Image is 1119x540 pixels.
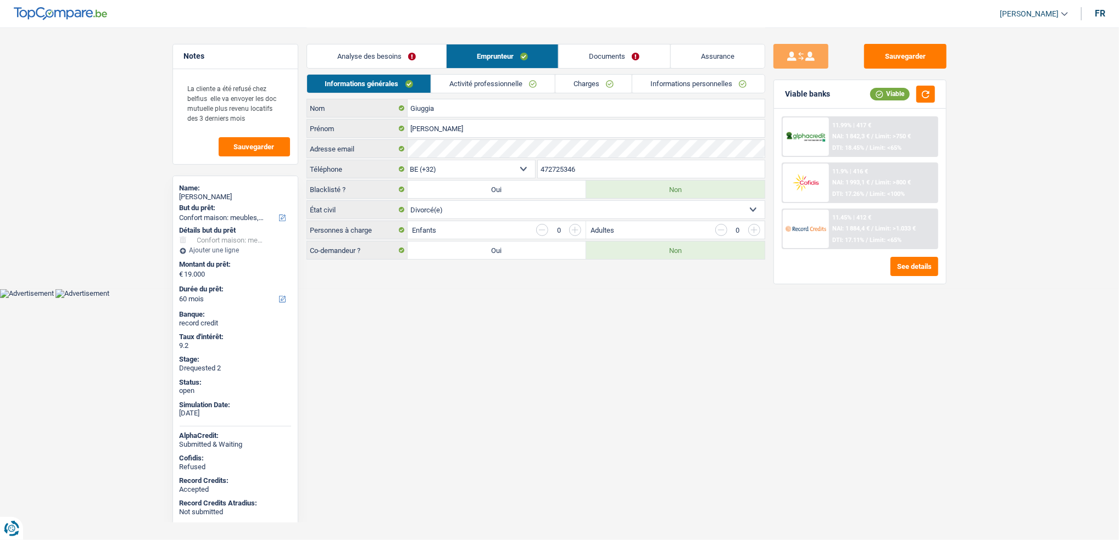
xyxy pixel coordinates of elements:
[1095,8,1105,19] div: fr
[180,333,291,341] div: Taux d'intérêt:
[559,44,670,68] a: Documents
[307,241,408,259] label: Co-demandeur ?
[632,75,765,93] a: Informations personnelles
[832,133,870,140] span: NAI: 1 842,3 €
[219,137,290,156] button: Sauvegarder
[832,225,870,232] span: NAI: 1 884,4 €
[180,184,291,193] div: Name:
[180,499,291,508] div: Record Credits Atradius:
[307,160,408,178] label: Téléphone
[586,181,765,198] label: Non
[875,225,916,232] span: Limit: >1.033 €
[307,140,408,157] label: Adresse email
[180,485,291,494] div: Accepted
[180,193,291,201] div: [PERSON_NAME]
[870,144,901,151] span: Limit: <65%
[832,214,871,221] div: 11.45% | 412 €
[180,355,291,364] div: Stage:
[180,226,291,235] div: Détails but du prêt
[180,378,291,387] div: Status:
[180,508,291,516] div: Not submitted
[785,89,830,99] div: Viable banks
[832,168,868,175] div: 11.9% | 416 €
[554,227,564,234] div: 0
[832,237,864,244] span: DTI: 17.11%
[832,190,864,198] span: DTI: 17.26%
[591,227,614,234] label: Adultes
[180,401,291,409] div: Simulation Date:
[786,131,826,143] img: AlphaCredit
[870,190,905,198] span: Limit: <100%
[180,260,289,269] label: Montant du prêt:
[180,285,289,294] label: Durée du prêt:
[866,144,868,151] span: /
[870,237,901,244] span: Limit: <65%
[307,120,408,137] label: Prénom
[180,463,291,471] div: Refused
[870,88,910,100] div: Viable
[180,270,183,279] span: €
[180,246,291,254] div: Ajouter une ligne
[555,75,632,93] a: Charges
[447,44,558,68] a: Emprunteur
[180,454,291,463] div: Cofidis:
[180,440,291,449] div: Submitted & Waiting
[180,431,291,440] div: AlphaCredit:
[180,409,291,418] div: [DATE]
[871,133,873,140] span: /
[538,160,765,178] input: 401020304
[832,144,864,151] span: DTI: 18.45%
[871,225,873,232] span: /
[864,44,947,69] button: Sauvegarder
[786,218,826,239] img: Record Credits
[786,172,826,193] img: Cofidis
[180,310,291,319] div: Banque:
[866,190,868,198] span: /
[307,75,431,93] a: Informations générales
[991,5,1068,23] a: [PERSON_NAME]
[431,75,555,93] a: Activité professionnelle
[832,179,870,186] span: NAI: 1 993,1 €
[180,319,291,328] div: record credit
[408,181,586,198] label: Oui
[184,52,287,61] h5: Notes
[671,44,765,68] a: Assurance
[180,364,291,373] div: Drequested 2
[307,221,408,239] label: Personnes à charge
[866,237,868,244] span: /
[307,99,408,117] label: Nom
[412,227,436,234] label: Enfants
[871,179,873,186] span: /
[307,201,408,218] label: État civil
[832,122,871,129] div: 11.99% | 417 €
[180,204,289,212] label: But du prêt:
[14,7,107,20] img: TopCompare Logo
[586,241,765,259] label: Non
[1000,9,1059,19] span: [PERSON_NAME]
[180,341,291,350] div: 9.2
[875,179,911,186] span: Limit: >800 €
[180,386,291,395] div: open
[307,181,408,198] label: Blacklisté ?
[875,133,911,140] span: Limit: >750 €
[733,227,743,234] div: 0
[180,476,291,485] div: Record Credits:
[890,257,938,276] button: See details
[234,143,275,150] span: Sauvegarder
[307,44,446,68] a: Analyse des besoins
[408,241,586,259] label: Oui
[55,289,109,298] img: Advertisement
